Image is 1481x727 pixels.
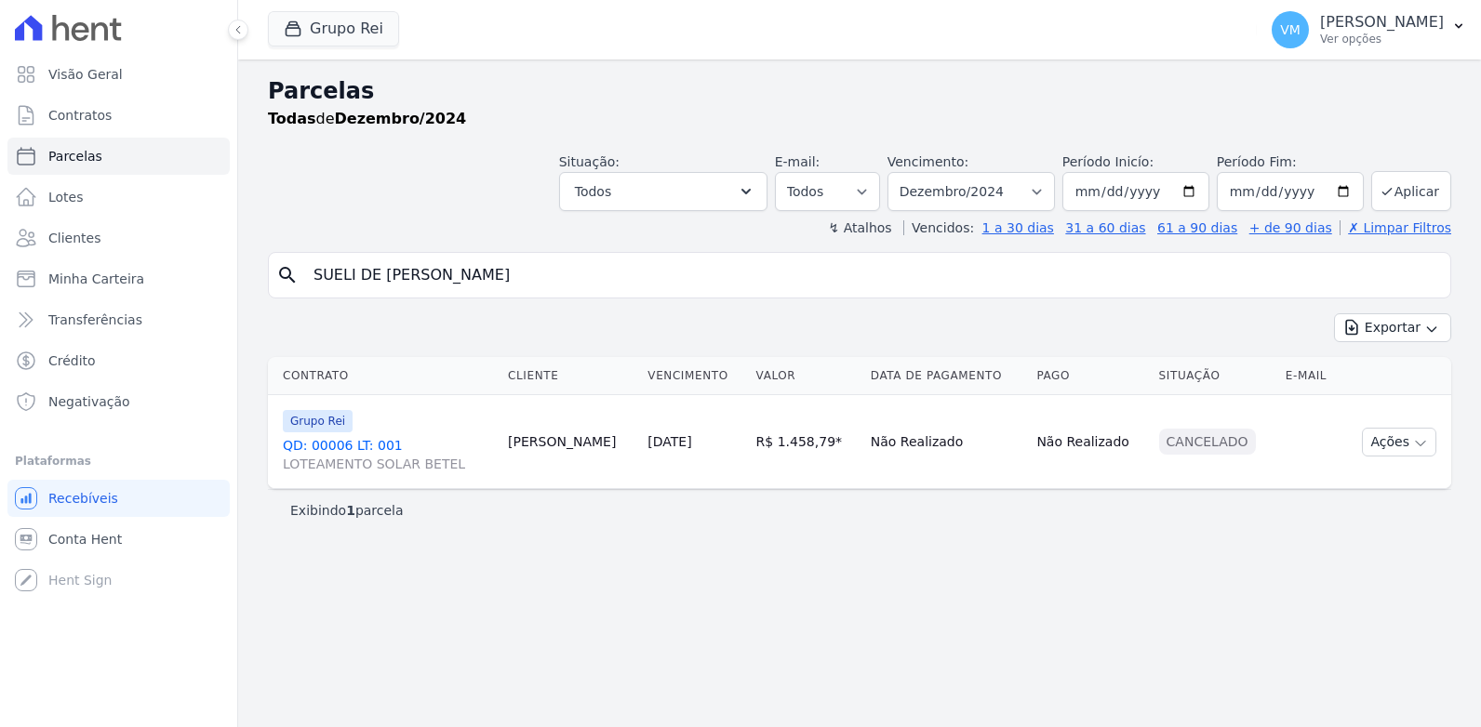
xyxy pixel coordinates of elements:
h2: Parcelas [268,74,1451,108]
th: Vencimento [640,357,748,395]
strong: Todas [268,110,316,127]
div: Cancelado [1159,429,1256,455]
span: Transferências [48,311,142,329]
button: Ações [1362,428,1436,456]
th: E-mail [1278,357,1342,395]
label: Vencimento: [887,154,968,169]
span: Minha Carteira [48,270,144,288]
label: E-mail: [775,154,821,169]
a: Clientes [7,219,230,257]
p: [PERSON_NAME] [1320,13,1444,32]
span: Grupo Rei [283,410,353,432]
th: Cliente [500,357,640,395]
td: Não Realizado [1029,395,1151,489]
th: Data de Pagamento [863,357,1030,395]
a: Crédito [7,342,230,379]
a: Transferências [7,301,230,338]
a: Conta Hent [7,521,230,558]
p: Ver opções [1320,32,1444,46]
th: Pago [1029,357,1151,395]
span: Contratos [48,106,112,125]
a: Lotes [7,178,230,216]
span: Negativação [48,392,130,411]
th: Valor [749,357,863,395]
button: Aplicar [1371,171,1451,211]
a: QD: 00006 LT: 001LOTEAMENTO SOLAR BETEL [283,436,493,473]
span: Conta Hent [48,530,122,549]
label: ↯ Atalhos [828,220,891,235]
label: Período Fim: [1217,152,1364,172]
a: Parcelas [7,138,230,175]
span: Clientes [48,229,100,247]
i: search [276,264,299,286]
span: Lotes [48,188,84,206]
span: LOTEAMENTO SOLAR BETEL [283,455,493,473]
label: Situação: [559,154,620,169]
th: Contrato [268,357,500,395]
a: Recebíveis [7,480,230,517]
a: Negativação [7,383,230,420]
label: Período Inicío: [1062,154,1154,169]
button: Todos [559,172,767,211]
a: Minha Carteira [7,260,230,297]
button: Exportar [1334,313,1451,342]
span: Crédito [48,351,96,370]
a: Visão Geral [7,56,230,93]
a: + de 90 dias [1249,220,1332,235]
td: R$ 1.458,79 [749,395,863,489]
label: Vencidos: [903,220,974,235]
a: ✗ Limpar Filtros [1340,220,1451,235]
span: Visão Geral [48,65,123,84]
button: Grupo Rei [268,11,399,46]
p: Exibindo parcela [290,501,404,520]
span: Recebíveis [48,489,118,508]
a: 31 a 60 dias [1065,220,1145,235]
input: Buscar por nome do lote ou do cliente [302,257,1443,294]
span: Todos [575,180,611,203]
div: Plataformas [15,450,222,472]
button: VM [PERSON_NAME] Ver opções [1257,4,1481,56]
b: 1 [346,503,355,518]
a: [DATE] [647,434,691,449]
td: Não Realizado [863,395,1030,489]
span: VM [1280,23,1301,36]
td: [PERSON_NAME] [500,395,640,489]
strong: Dezembro/2024 [335,110,467,127]
a: Contratos [7,97,230,134]
th: Situação [1152,357,1278,395]
span: Parcelas [48,147,102,165]
a: 61 a 90 dias [1157,220,1237,235]
a: 1 a 30 dias [982,220,1054,235]
p: de [268,108,466,130]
